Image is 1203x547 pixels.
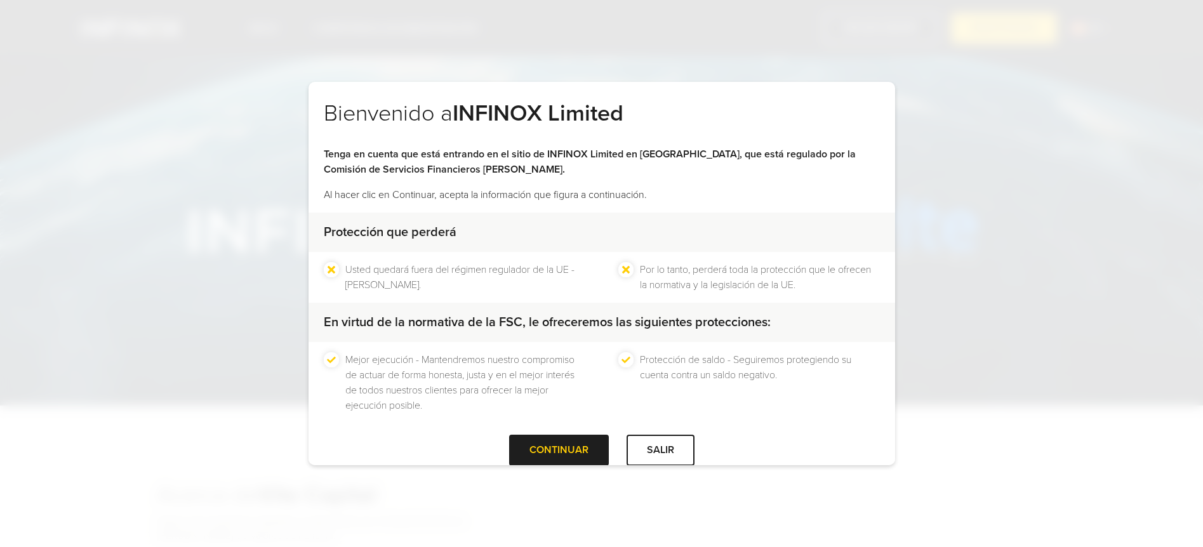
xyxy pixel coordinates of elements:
[640,262,880,293] li: Por lo tanto, perderá toda la protección que le ofrecen la normativa y la legislación de la UE.
[627,435,695,466] div: SALIR
[324,100,880,147] h2: Bienvenido a
[453,100,623,127] strong: INFINOX Limited
[640,352,880,413] li: Protección de saldo - Seguiremos protegiendo su cuenta contra un saldo negativo.
[345,262,585,293] li: Usted quedará fuera del régimen regulador de la UE - [PERSON_NAME].
[324,315,771,330] strong: En virtud de la normativa de la FSC, le ofreceremos las siguientes protecciones:
[324,225,456,240] strong: Protección que perderá
[345,352,585,413] li: Mejor ejecución - Mantendremos nuestro compromiso de actuar de forma honesta, justa y en el mejor...
[509,435,609,466] div: CONTINUAR
[324,148,856,176] strong: Tenga en cuenta que está entrando en el sitio de INFINOX Limited en [GEOGRAPHIC_DATA], que está r...
[324,187,880,202] p: Al hacer clic en Continuar, acepta la información que figura a continuación.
